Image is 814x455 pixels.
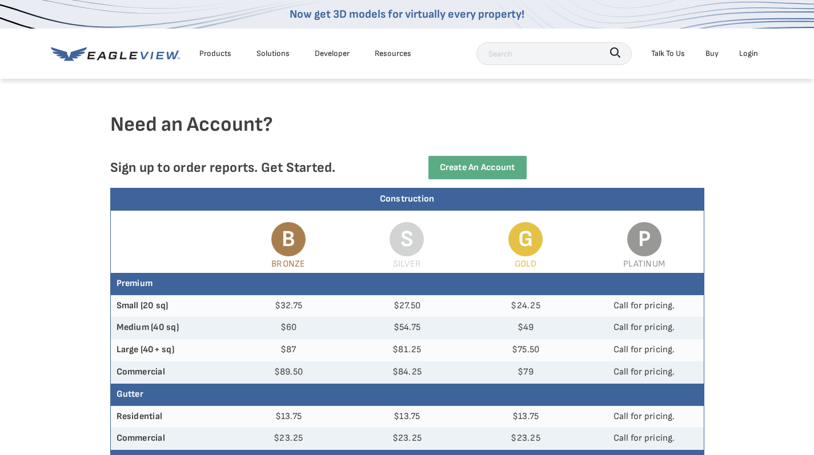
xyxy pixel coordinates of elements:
[271,222,306,256] span: B
[111,273,704,295] th: Premium
[585,317,704,339] td: Call for pricing.
[111,317,230,339] th: Medium (40 sq)
[111,361,230,384] th: Commercial
[348,339,467,361] td: $81.25
[229,317,348,339] td: $60
[705,46,719,61] a: Buy
[111,406,230,428] th: Residential
[348,317,467,339] td: $54.75
[229,295,348,317] td: $32.75
[393,259,421,269] span: Silver
[229,428,348,450] td: $23.25
[585,428,704,450] td: Call for pricing.
[271,259,305,269] span: Bronze
[199,46,231,61] div: Products
[110,159,389,176] p: Sign up to order reports. Get Started.
[111,339,230,361] th: Large (40+ sq)
[229,339,348,361] td: $87
[111,428,230,450] th: Commercial
[585,295,704,317] td: Call for pricing.
[476,42,632,65] input: Search
[515,259,537,269] span: Gold
[466,317,585,339] td: $49
[375,46,411,61] div: Resources
[348,406,467,428] td: $13.75
[585,361,704,384] td: Call for pricing.
[348,361,467,384] td: $84.25
[290,7,524,21] a: Now get 3D models for virtually every property!
[348,428,467,450] td: $23.25
[390,222,424,256] span: S
[315,46,350,61] a: Developer
[111,384,704,406] th: Gutter
[466,339,585,361] td: $75.50
[585,339,704,361] td: Call for pricing.
[651,46,685,61] div: Talk To Us
[229,361,348,384] td: $89.50
[466,361,585,384] td: $79
[256,46,290,61] div: Solutions
[428,156,527,179] a: Create an Account
[585,406,704,428] td: Call for pricing.
[466,406,585,428] td: $13.75
[348,295,467,317] td: $27.50
[466,295,585,317] td: $24.25
[111,188,704,211] div: Construction
[508,222,543,256] span: G
[111,295,230,317] th: Small (20 sq)
[110,112,704,156] h4: Need an Account?
[627,222,661,256] span: P
[229,406,348,428] td: $13.75
[739,46,758,61] div: Login
[623,259,665,269] span: Platinum
[466,428,585,450] td: $23.25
